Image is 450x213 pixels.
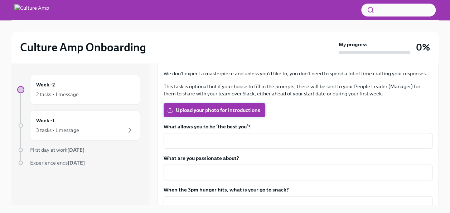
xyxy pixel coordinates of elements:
a: Week -13 tasks • 1 message [17,110,140,141]
strong: [DATE] [68,160,85,166]
p: We don't expect a masterpiece and unless you'd like to, you don't need to spend a lot of time cra... [164,70,432,77]
label: When the 3pm hunger hits, what is your go to snack? [164,186,432,193]
h6: Week -2 [36,81,55,89]
span: Upload your photo for introductions [169,106,260,114]
div: 2 tasks • 1 message [36,91,79,98]
label: Upload your photo for introductions [164,103,265,117]
a: First day at work[DATE] [17,146,140,153]
span: Experience ends [30,160,85,166]
span: First day at work [30,147,84,153]
h3: 0% [416,41,430,54]
h6: Week -1 [36,117,55,124]
strong: My progress [339,41,368,48]
img: Culture Amp [14,4,49,16]
a: Week -22 tasks • 1 message [17,75,140,105]
h2: Culture Amp Onboarding [20,40,146,55]
label: What allows you to be ‘the best you’? [164,123,432,130]
strong: [DATE] [67,147,84,153]
label: What are you passionate about? [164,155,432,162]
div: 3 tasks • 1 message [36,127,79,134]
p: This task is optional but if you choose to fill in the prompts, these will be sent to your People... [164,83,432,97]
